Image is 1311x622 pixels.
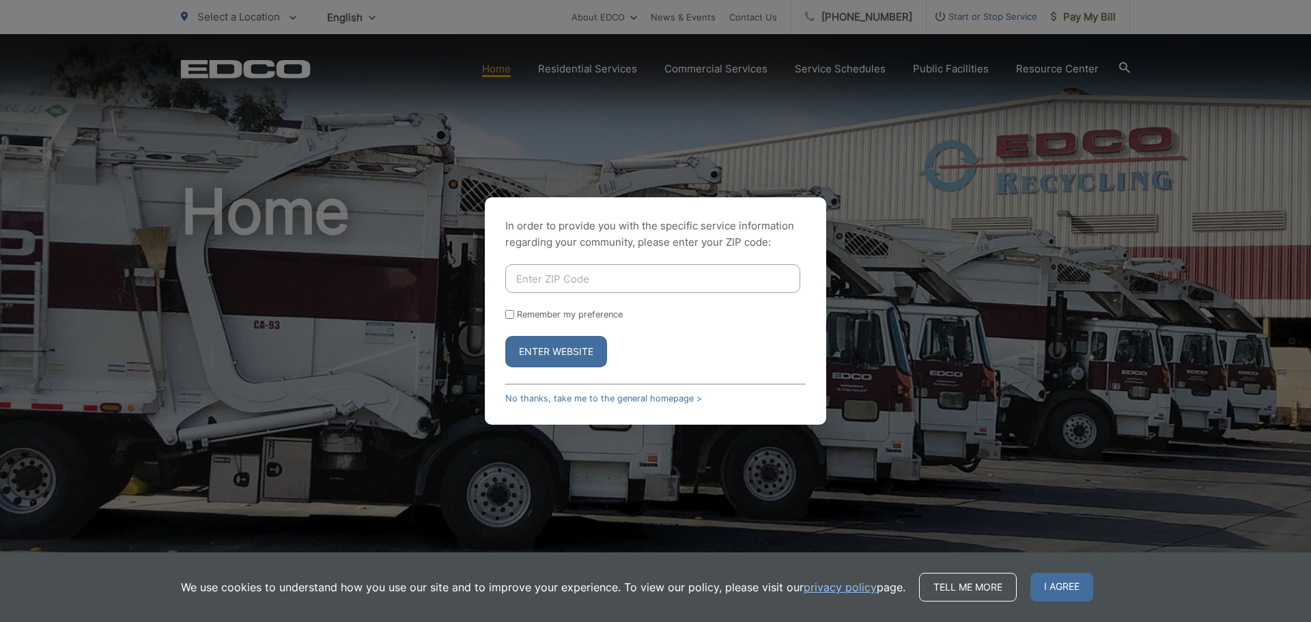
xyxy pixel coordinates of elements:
[505,218,806,251] p: In order to provide you with the specific service information regarding your community, please en...
[919,573,1017,602] a: Tell me more
[181,579,905,595] p: We use cookies to understand how you use our site and to improve your experience. To view our pol...
[505,393,702,404] a: No thanks, take me to the general homepage >
[505,264,800,293] input: Enter ZIP Code
[1030,573,1093,602] span: I agree
[517,309,623,320] label: Remember my preference
[804,579,877,595] a: privacy policy
[505,336,607,367] button: Enter Website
